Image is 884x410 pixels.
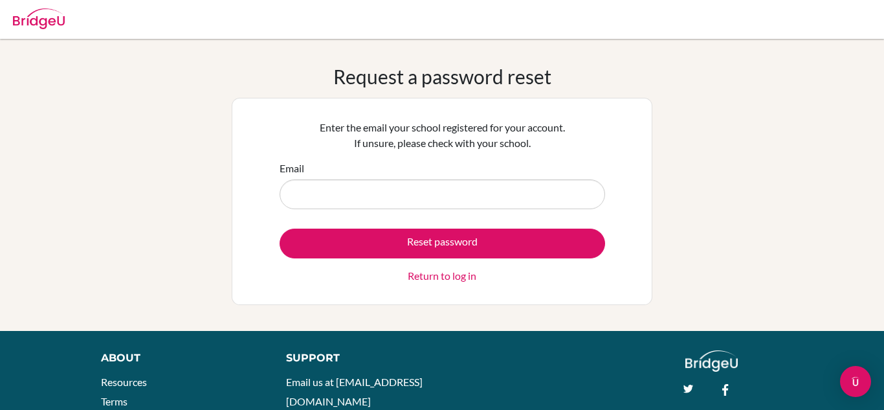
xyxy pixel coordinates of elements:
div: Support [286,350,429,366]
a: Email us at [EMAIL_ADDRESS][DOMAIN_NAME] [286,376,423,407]
p: Enter the email your school registered for your account. If unsure, please check with your school. [280,120,605,151]
a: Return to log in [408,268,476,284]
h1: Request a password reset [333,65,551,88]
a: Resources [101,376,147,388]
label: Email [280,161,304,176]
div: About [101,350,257,366]
a: Terms [101,395,127,407]
button: Reset password [280,229,605,258]
div: Open Intercom Messenger [840,366,871,397]
img: Bridge-U [13,8,65,29]
img: logo_white@2x-f4f0deed5e89b7ecb1c2cc34c3e3d731f90f0f143d5ea2071677605dd97b5244.png [685,350,738,372]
